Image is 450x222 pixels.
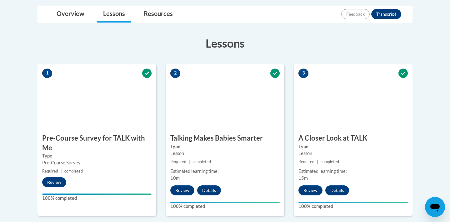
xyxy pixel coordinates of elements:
span: 1 [42,69,52,78]
span: | [61,169,62,173]
span: | [317,159,318,164]
h3: Talking Makes Babies Smarter [166,133,284,143]
img: Course Image [37,64,156,126]
div: Your progress [42,194,152,195]
span: Required [298,159,314,164]
label: 100% completed [170,203,280,210]
a: Resources [137,6,179,23]
label: Type [42,152,152,159]
span: completed [64,169,83,173]
span: 15m [298,175,308,181]
img: Course Image [294,64,412,126]
a: Overview [50,6,91,23]
span: 3 [298,69,308,78]
button: Details [197,185,221,195]
div: Lesson [170,150,280,157]
div: Your progress [170,202,280,203]
span: Required [42,169,58,173]
div: Pre-Course Survey [42,159,152,166]
h3: Pre-Course Survey for TALK with Me [37,133,156,153]
label: Type [298,143,408,150]
button: Review [42,177,66,187]
button: Feedback [341,9,370,19]
span: completed [321,159,339,164]
button: Details [325,185,349,195]
iframe: Button to launch messaging window [425,197,445,217]
label: 100% completed [298,203,408,210]
div: Lesson [298,150,408,157]
button: Transcript [371,9,401,19]
label: Type [170,143,280,150]
div: Your progress [298,202,408,203]
img: Course Image [166,64,284,126]
span: Required [170,159,186,164]
button: Review [170,185,194,195]
span: completed [192,159,211,164]
div: Estimated learning time: [170,168,280,175]
h3: Lessons [37,35,412,51]
a: Lessons [97,6,131,23]
span: | [189,159,190,164]
span: 10m [170,175,180,181]
h3: A Closer Look at TALK [294,133,412,143]
button: Review [298,185,322,195]
label: 100% completed [42,195,152,202]
div: Estimated learning time: [298,168,408,175]
span: 2 [170,69,180,78]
